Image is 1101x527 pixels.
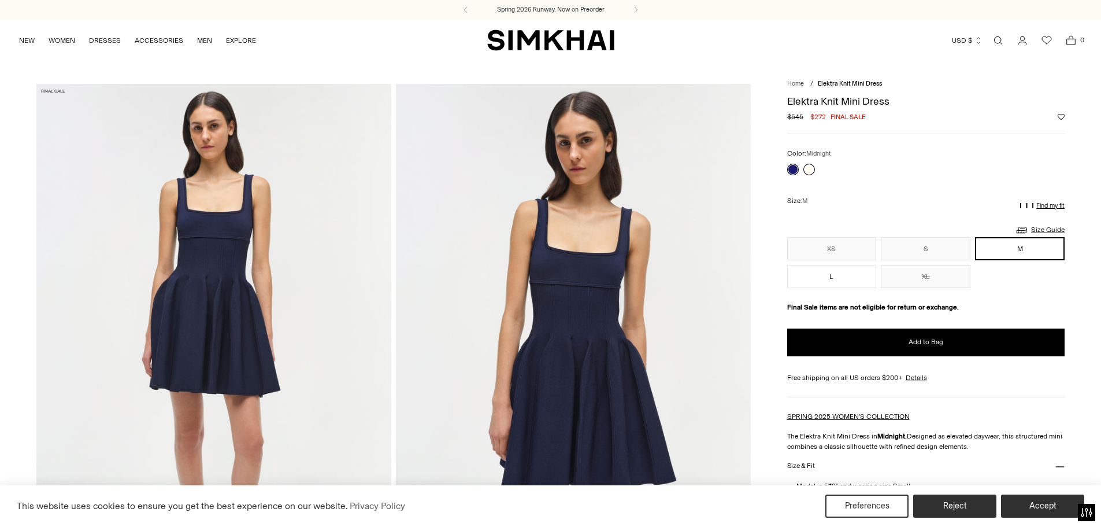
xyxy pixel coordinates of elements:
[348,497,407,515] a: Privacy Policy (opens in a new tab)
[135,28,183,53] a: ACCESSORIES
[787,79,1065,89] nav: breadcrumbs
[1015,223,1065,237] a: Size Guide
[1011,29,1034,52] a: Go to the account page
[787,196,807,207] label: Size:
[881,265,970,288] button: XL
[975,237,1065,260] button: M
[825,495,909,518] button: Preferences
[17,500,348,511] span: This website uses cookies to ensure you get the best experience on our website.
[787,96,1065,106] h1: Elektra Knit Mini Dress
[877,432,907,440] strong: Midnight.
[1059,29,1083,52] a: Open cart modal
[226,28,256,53] a: EXPLORE
[487,29,614,51] a: SIMKHAI
[913,495,996,518] button: Reject
[810,112,826,122] span: $272
[787,148,831,159] label: Color:
[881,237,970,260] button: S
[787,237,877,260] button: XS
[197,28,212,53] a: MEN
[1001,495,1084,518] button: Accept
[9,483,116,518] iframe: Sign Up via Text for Offers
[802,197,807,205] span: M
[909,337,943,347] span: Add to Bag
[19,28,35,53] a: NEW
[952,28,983,53] button: USD $
[787,112,803,122] s: $545
[1077,35,1087,45] span: 0
[89,28,121,53] a: DRESSES
[787,265,877,288] button: L
[787,303,959,311] strong: Final Sale items are not eligible for return or exchange.
[796,481,1065,491] li: Model is 5'10" and wearing size Small
[787,373,1065,383] div: Free shipping on all US orders $200+
[497,5,605,14] a: Spring 2026 Runway, Now on Preorder
[787,462,815,470] h3: Size & Fit
[906,373,927,383] a: Details
[810,79,813,89] div: /
[806,150,831,157] span: Midnight
[787,412,910,421] a: SPRING 2025 WOMEN'S COLLECTION
[1058,113,1065,120] button: Add to Wishlist
[1035,29,1058,52] a: Wishlist
[787,329,1065,356] button: Add to Bag
[787,452,1065,481] button: Size & Fit
[787,431,1065,452] p: The Elektra Knit Mini Dress in Designed as elevated daywear, this structured mini combines a clas...
[818,80,882,87] span: Elektra Knit Mini Dress
[49,28,75,53] a: WOMEN
[987,29,1010,52] a: Open search modal
[787,80,804,87] a: Home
